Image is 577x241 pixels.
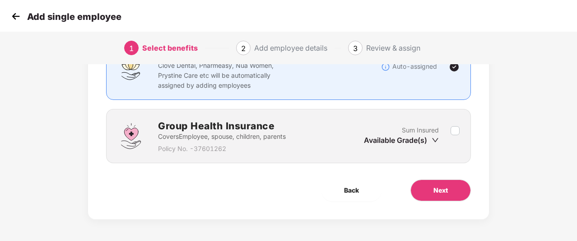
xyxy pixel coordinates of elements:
img: svg+xml;base64,PHN2ZyBpZD0iR3JvdXBfSGVhbHRoX0luc3VyYW5jZSIgZGF0YS1uYW1lPSJHcm91cCBIZWFsdGggSW5zdX... [117,123,144,150]
p: Clove Dental, Pharmeasy, Nua Women, Prystine Care etc will be automatically assigned by adding em... [158,61,292,90]
p: Policy No. - 37601262 [158,144,286,154]
span: 1 [129,44,134,53]
button: Next [410,180,471,201]
span: 2 [241,44,246,53]
h2: Group Health Insurance [158,118,286,133]
p: Sum Insured [402,125,439,135]
p: Covers Employee, spouse, children, parents [158,132,286,142]
img: svg+xml;base64,PHN2ZyB4bWxucz0iaHR0cDovL3d3dy53My5vcmcvMjAwMC9zdmciIHdpZHRoPSIzMCIgaGVpZ2h0PSIzMC... [9,9,23,23]
span: Back [344,185,359,195]
span: down [432,137,439,144]
p: Add single employee [27,11,121,22]
div: Add employee details [254,41,327,55]
div: Available Grade(s) [364,135,439,145]
img: svg+xml;base64,PHN2ZyBpZD0iSW5mb18tXzMyeDMyIiBkYXRhLW5hbWU9IkluZm8gLSAzMngzMiIgeG1sbnM9Imh0dHA6Ly... [381,62,390,71]
button: Back [321,180,382,201]
div: Review & assign [366,41,420,55]
img: svg+xml;base64,PHN2ZyBpZD0iVGljay0yNHgyNCIgeG1sbnM9Imh0dHA6Ly93d3cudzMub3JnLzIwMDAvc3ZnIiB3aWR0aD... [449,61,460,72]
span: 3 [353,44,358,53]
img: svg+xml;base64,PHN2ZyBpZD0iQWZmaW5pdHlfQmVuZWZpdHMiIGRhdGEtbmFtZT0iQWZmaW5pdHkgQmVuZWZpdHMiIHhtbG... [117,53,144,80]
div: Select benefits [142,41,198,55]
span: Next [433,185,448,195]
p: Auto-assigned [392,61,437,71]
